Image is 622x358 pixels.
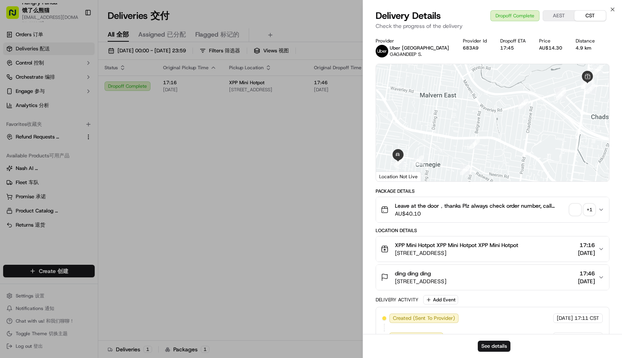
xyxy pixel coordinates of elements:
span: 9月17日 [30,122,49,128]
button: XPP Mini Hotpot XPP Mini Hotpot XPP Mini Hotpot[STREET_ADDRESS]17:16[DATE] [376,236,609,262]
div: 4 [581,79,591,89]
div: 7 [585,84,596,94]
span: Knowledge Base [16,176,60,184]
span: [DATE] [578,249,595,257]
a: 📗Knowledge Base [5,173,63,187]
div: 6 [582,79,592,89]
span: 8月27日 [70,143,88,149]
button: See details [478,341,510,352]
div: 3 [584,80,594,90]
p: Uber [GEOGRAPHIC_DATA] [390,45,449,51]
div: Start new chat [35,75,129,83]
span: ding ding ding [395,269,431,277]
button: +1 [570,204,595,215]
button: 683A9 [463,45,479,51]
span: [STREET_ADDRESS] [395,249,518,257]
img: Nash [8,8,24,24]
span: Delivery Details [376,9,441,22]
div: 📗 [8,177,14,183]
span: 17:11 CST [574,334,599,341]
button: CST [574,11,606,21]
div: 15 [460,165,470,175]
span: [DATE] [578,277,595,285]
img: uber-new-logo.jpeg [376,45,388,57]
span: Created (Sent To Provider) [393,315,455,322]
span: • [26,122,29,128]
button: Leave at the door，thanks Plz always check order number, call customer when you arrive, any delive... [376,197,609,222]
div: 💻 [66,177,73,183]
button: Start new chat [134,78,143,87]
div: Provider [376,38,450,44]
span: AU$40.10 [395,210,567,218]
div: Price [539,38,563,44]
span: 17:46 [578,269,595,277]
div: 8 [556,87,566,98]
div: 17 [394,157,404,167]
div: 16 [414,155,424,166]
div: Delivery Activity [376,297,418,303]
span: Leave at the door，thanks Plz always check order number, call customer when you arrive, any delive... [395,202,567,210]
img: 8016278978528_b943e370aa5ada12b00a_72.png [17,75,31,89]
p: Welcome 👋 [8,31,143,44]
p: Check the progress of the delivery [376,22,609,30]
span: • [65,143,68,149]
div: 2 [593,65,603,75]
span: 17:11 CST [574,315,599,322]
div: We're available if you need us! [35,83,108,89]
span: [DATE] [557,334,573,341]
span: Pylon [78,195,95,201]
button: ding ding ding[STREET_ADDRESS]17:46[DATE] [376,265,609,290]
div: Distance [576,38,596,44]
img: 1736555255976-a54dd68f-1ca7-489b-9aae-adbdc363a1c4 [16,144,22,150]
div: AU$14.30 [539,45,563,51]
span: [DATE] [557,315,573,322]
a: 💻API Documentation [63,173,129,187]
div: 4.9 km [576,45,596,51]
div: Provider Id [463,38,488,44]
button: AEST [543,11,574,21]
img: Asif Zaman Khan [8,136,20,148]
div: 9 [556,90,566,100]
div: Past conversations [8,102,53,109]
div: 10 [518,99,528,109]
div: 17:45 [500,45,527,51]
div: 1 [608,76,618,87]
button: See all [122,101,143,110]
div: + 1 [584,204,595,215]
span: Not Assigned Driver [393,334,440,341]
span: GAGANDEEP S. [390,51,422,57]
span: 17:16 [578,241,595,249]
span: [STREET_ADDRESS] [395,277,446,285]
button: Add Event [423,295,458,304]
div: Dropoff ETA [500,38,527,44]
div: 11 [470,139,480,149]
span: [PERSON_NAME] [24,143,64,149]
span: API Documentation [74,176,126,184]
img: 1736555255976-a54dd68f-1ca7-489b-9aae-adbdc363a1c4 [8,75,22,89]
div: Location Not Live [376,172,421,181]
a: Powered byPylon [55,195,95,201]
div: Package Details [376,188,609,194]
div: Location Details [376,227,609,234]
span: XPP Mini Hotpot XPP Mini Hotpot XPP Mini Hotpot [395,241,518,249]
input: Got a question? Start typing here... [20,51,141,59]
